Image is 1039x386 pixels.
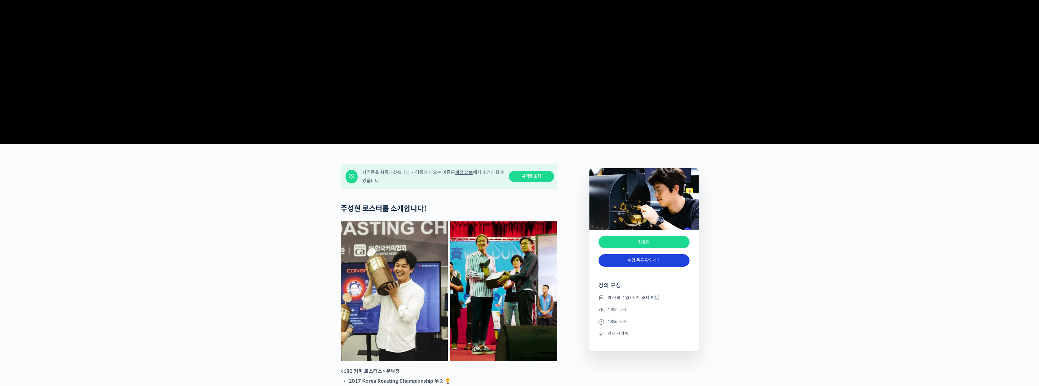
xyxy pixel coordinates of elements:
[509,171,554,182] a: 자격증 조회
[19,202,23,207] span: 홈
[78,193,116,208] a: 설정
[2,193,40,208] a: 홈
[599,294,690,301] li: 20개의 수업 (퀴즈, 과제 포함)
[599,306,690,313] li: 1개의 과제
[56,202,63,207] span: 대화
[349,378,451,384] strong: 2017 Korea Roasting Championship 우승 🏆
[362,168,505,185] div: 자격증을 취득하셨습니다. 자격증에 나오는 이름은 에서 수정하실 수 있습니다.
[94,202,101,207] span: 설정
[40,193,78,208] a: 대화
[599,282,690,294] h4: 강의 구성
[341,204,427,213] strong: 주성현 로스터를 소개합니다!
[599,318,690,325] li: 1개의 퀴즈
[599,330,690,337] li: 강의 자격증
[455,169,473,175] a: 계정 정보
[599,254,690,267] a: 수업 목록 확인하기
[341,368,400,374] strong: <180 커피 로스터스> 본부장
[599,236,690,248] div: 완료함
